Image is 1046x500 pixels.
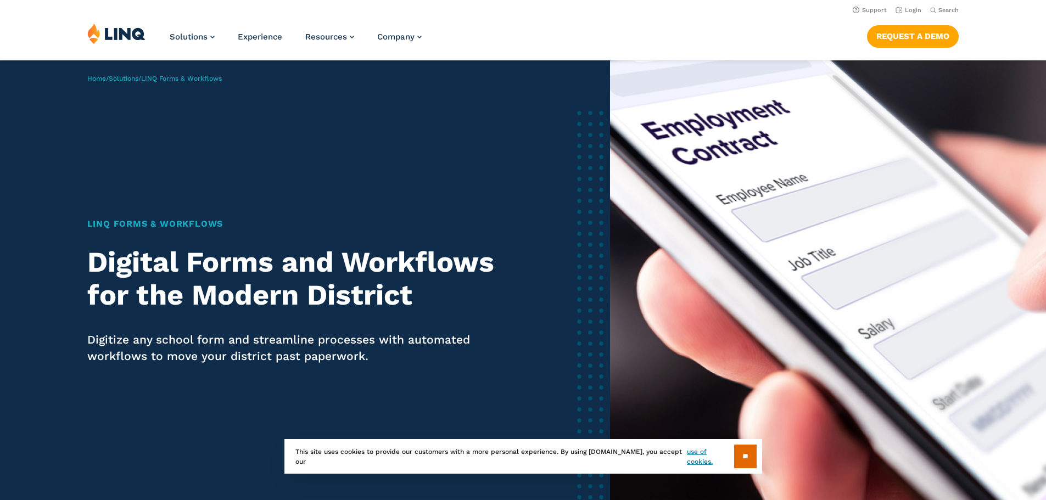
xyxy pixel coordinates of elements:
[377,32,422,42] a: Company
[305,32,354,42] a: Resources
[87,75,106,82] a: Home
[305,32,347,42] span: Resources
[687,447,734,467] a: use of cookies.
[87,75,222,82] span: / /
[87,332,500,364] p: Digitize any school form and streamline processes with automated workflows to move your district ...
[896,7,921,14] a: Login
[930,6,959,14] button: Open Search Bar
[867,23,959,47] nav: Button Navigation
[87,23,146,44] img: LINQ | K‑12 Software
[170,32,208,42] span: Solutions
[938,7,959,14] span: Search
[141,75,222,82] span: LINQ Forms & Workflows
[109,75,138,82] a: Solutions
[867,25,959,47] a: Request a Demo
[170,23,422,59] nav: Primary Navigation
[284,439,762,474] div: This site uses cookies to provide our customers with a more personal experience. By using [DOMAIN...
[238,32,282,42] a: Experience
[377,32,415,42] span: Company
[87,217,500,231] h1: LINQ Forms & Workflows
[170,32,215,42] a: Solutions
[87,246,500,312] h2: Digital Forms and Workflows for the Modern District
[853,7,887,14] a: Support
